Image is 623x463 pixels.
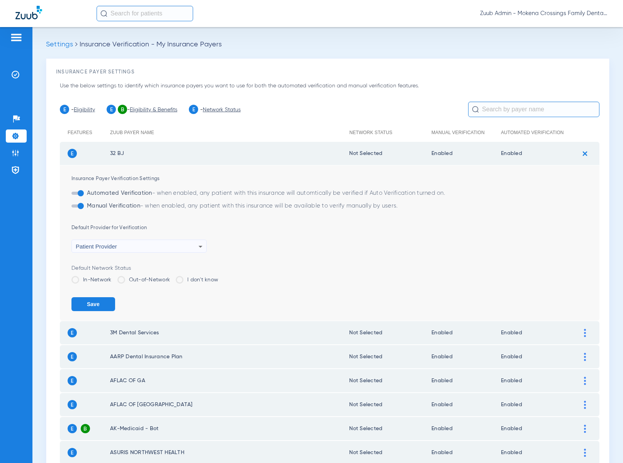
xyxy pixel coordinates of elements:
span: Not Selected [349,402,382,407]
input: Search by payer name [468,102,599,117]
span: Zuub Admin - Mokena Crossings Family Dental [480,10,608,17]
img: Search Icon [100,10,107,17]
img: group-vertical.svg [584,377,586,385]
label: I don't know [176,276,218,284]
span: Enabled [501,354,522,359]
a: Eligibility & Benefits [130,107,177,112]
span: Enabled [501,426,522,431]
span: Not Selected [349,450,382,455]
span: Default Provider for Verification [71,225,147,230]
div: Insurance Payer Verification Settings [71,175,599,183]
span: Enabled [431,378,453,383]
a: Network Status [203,107,241,112]
img: plus.svg [579,147,591,160]
span: E [68,149,77,158]
span: Enabled [431,426,453,431]
img: group-vertical.svg [584,329,586,337]
li: - [60,105,95,114]
span: Insurance Verification - My Insurance Payers [80,41,222,48]
p: Use the below settings to identify which insurance payers you want to use for both the automated ... [60,82,599,90]
img: group-vertical.svg [584,449,586,457]
app-insurance-payer-mapping-network-stat: Default Network Status [71,264,599,289]
td: 32 BJ [110,142,349,165]
img: group-vertical.svg [584,425,586,433]
img: group-vertical.svg [584,353,586,361]
label: In-Network [71,276,112,284]
th: Network Status [349,123,431,141]
th: Automated Verification [501,123,578,141]
label: Automated Verification [85,189,445,197]
td: AK-Medicaid - Bot [110,417,349,440]
span: Enabled [501,151,522,156]
span: B [118,105,127,114]
li: - [107,105,177,114]
span: Settings [46,41,73,48]
span: Enabled [431,450,453,455]
span: E [60,105,69,114]
span: Enabled [501,402,522,407]
th: Manual verification [431,123,501,141]
span: E [68,400,77,409]
th: Zuub payer name [110,123,349,141]
span: Not Selected [349,426,382,431]
img: Search Icon [472,106,479,113]
span: Patient Provider [76,243,117,250]
span: Enabled [501,450,522,455]
div: Default Network Status [71,264,599,272]
button: Save [71,297,115,311]
span: Enabled [431,151,453,156]
span: E [68,352,77,361]
td: AFLAC OF GA [110,369,349,392]
span: Enabled [431,402,453,407]
span: Not Selected [349,378,382,383]
span: Not Selected [349,354,382,359]
td: AARP Dental Insurance Plan [110,345,349,368]
span: Enabled [501,330,522,335]
span: Enabled [501,378,522,383]
span: - when enabled, any patient with this insurance will automtically be verified if Auto Verificatio... [152,190,445,196]
td: AFLAC OF [GEOGRAPHIC_DATA] [110,393,349,416]
span: E [68,424,77,433]
th: Features [60,123,110,141]
span: Enabled [431,330,453,335]
td: 3M Dental Services [110,321,349,344]
img: group-vertical.svg [584,401,586,409]
span: Not Selected [349,330,382,335]
span: E [189,105,198,114]
label: Out-of-Network [117,276,170,284]
span: - when enabled, any patient with this insurance will be available to verify manually by users. [140,203,398,209]
span: E [68,448,77,457]
img: Zuub Logo [15,6,42,19]
input: Search for patients [97,6,193,21]
span: E [107,105,116,114]
h3: Insurance Payer Settings [56,68,599,76]
span: Not Selected [349,151,382,156]
span: B [81,424,90,433]
span: E [68,376,77,385]
span: E [68,328,77,337]
label: Manual Verification [85,202,397,210]
span: Enabled [431,354,453,359]
a: Eligibility [74,107,95,112]
li: - [189,105,241,114]
img: hamburger-icon [10,33,22,42]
